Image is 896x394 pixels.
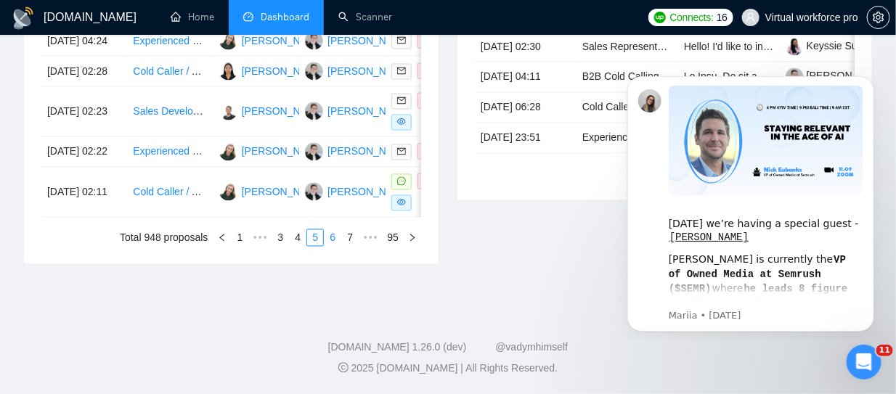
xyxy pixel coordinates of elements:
[219,102,237,120] img: CN
[306,229,324,247] li: 5
[219,145,325,157] a: YB[PERSON_NAME]
[248,229,272,247] span: •••
[242,184,325,200] div: [PERSON_NAME]
[305,185,497,197] a: LB[PERSON_NAME] [PERSON_NAME]
[41,57,127,87] td: [DATE] 02:28
[305,143,323,161] img: LB
[127,137,213,168] td: Experienced Telemarketer for Executive Communication
[242,63,325,79] div: [PERSON_NAME]
[133,35,371,46] a: Experienced Sales Caller Needed for CRM Outreach
[171,11,214,23] a: homeHome
[242,33,325,49] div: [PERSON_NAME]
[305,183,323,201] img: LB
[338,11,392,23] a: searchScanner
[305,145,497,157] a: LB[PERSON_NAME] [PERSON_NAME]
[876,345,893,356] span: 11
[272,230,288,246] a: 3
[397,147,406,156] span: mail
[41,137,127,168] td: [DATE] 02:22
[127,26,213,57] td: Experienced Sales Caller Needed for CRM Outreach
[219,143,237,161] img: YB
[218,234,227,242] span: left
[654,12,666,23] img: upwork-logo.png
[133,65,353,77] a: Cold Caller / Appointment Setter Virtual Assistant
[272,229,289,247] li: 3
[328,342,467,353] a: [DOMAIN_NAME] 1.26.0 (dev)
[305,62,323,81] img: LB
[475,32,577,62] td: [DATE] 02:30
[577,123,678,154] td: Experienced Cold Calling Agency Needed for Pharma Account
[261,11,309,23] span: Dashboard
[404,229,421,247] button: right
[243,12,253,22] span: dashboard
[219,32,237,50] img: YB
[305,34,497,46] a: LB[PERSON_NAME] [PERSON_NAME]
[127,57,213,87] td: Cold Caller / Appointment Setter Virtual Assistant
[338,363,349,373] span: copyright
[231,229,248,247] li: 1
[327,104,497,120] div: [PERSON_NAME] [PERSON_NAME]
[305,65,497,76] a: LB[PERSON_NAME] [PERSON_NAME]
[248,229,272,247] li: Previous 5 Pages
[127,87,213,137] td: Sales Development Representative with Fluent American English
[382,229,404,247] li: 95
[582,41,724,52] a: Sales Representative (Remote)
[606,64,896,340] iframe: Intercom notifications message
[397,97,406,105] span: mail
[746,12,756,22] span: user
[341,229,359,247] li: 7
[582,132,863,144] a: Experienced Cold Calling Agency Needed for Pharma Account
[397,198,406,207] span: eye
[232,230,248,246] a: 1
[475,62,577,93] td: [DATE] 04:11
[133,146,386,157] a: Experienced Telemarketer for Executive Communication
[213,229,231,247] li: Previous Page
[307,230,323,246] a: 5
[12,361,884,377] div: 2025 [DOMAIN_NAME] | All Rights Reserved.
[475,123,577,154] td: [DATE] 23:51
[847,345,881,379] iframe: Intercom live chat
[397,177,406,186] span: message
[867,12,890,23] a: setting
[408,234,417,242] span: right
[868,12,889,23] span: setting
[867,6,890,29] button: setting
[327,33,497,49] div: [PERSON_NAME] [PERSON_NAME]
[41,87,127,137] td: [DATE] 02:23
[133,186,600,198] a: Cold Caller / Appointment Setter for Pool Management Services (HOAs, Country Clubs, Luxury Estates)
[219,104,325,116] a: CN[PERSON_NAME]
[324,229,341,247] li: 6
[786,40,874,52] a: Keyssie Sueco
[305,102,323,120] img: LB
[383,230,403,246] a: 95
[342,230,358,246] a: 7
[242,144,325,160] div: [PERSON_NAME]
[475,93,577,123] td: [DATE] 06:28
[397,36,406,45] span: mail
[219,65,325,76] a: AE[PERSON_NAME]
[219,183,237,201] img: YB
[582,71,755,83] a: B2B Cold Calling – 3 Full-Time Agents
[327,144,497,160] div: [PERSON_NAME] [PERSON_NAME]
[12,7,35,30] img: logo
[397,67,406,75] span: mail
[327,63,497,79] div: [PERSON_NAME] [PERSON_NAME]
[213,229,231,247] button: left
[289,229,306,247] li: 4
[219,185,325,197] a: YB[PERSON_NAME]
[404,229,421,247] li: Next Page
[133,106,425,118] a: Sales Development Representative with Fluent American English
[127,168,213,218] td: Cold Caller / Appointment Setter for Pool Management Services (HOAs, Country Clubs, Luxury Estates)
[219,62,237,81] img: AE
[41,168,127,218] td: [DATE] 02:11
[786,38,804,56] img: c11fd1_A7JiA-MHGoFxNbbH_cxuzaZyCYVg0wZSqOIENJox2TGeGcoEqp_VJsLSHbu
[717,9,728,25] span: 16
